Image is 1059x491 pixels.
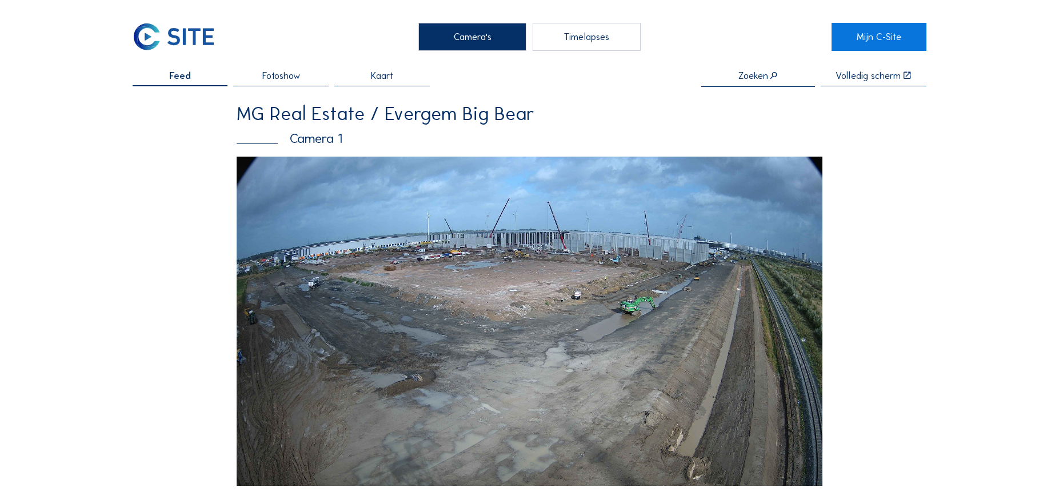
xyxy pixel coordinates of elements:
[237,132,822,145] div: Camera 1
[133,23,228,51] a: C-SITE Logo
[237,104,822,123] div: MG Real Estate / Evergem Big Bear
[133,23,215,51] img: C-SITE Logo
[533,23,641,51] div: Timelapses
[418,23,526,51] div: Camera's
[169,71,191,81] span: Feed
[262,71,300,81] span: Fotoshow
[371,71,393,81] span: Kaart
[832,23,927,51] a: Mijn C-Site
[836,71,901,81] div: Volledig scherm
[237,157,822,486] img: Image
